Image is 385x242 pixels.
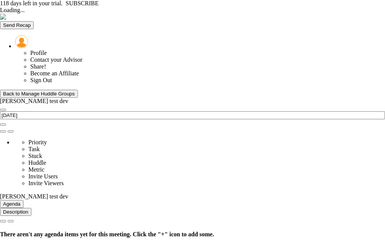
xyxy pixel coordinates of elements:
span: Task [28,146,40,152]
img: 157261.Person.photo [15,35,28,48]
span: Send Recap [3,22,31,28]
span: Huddle [28,159,46,166]
span: Stuck [28,153,42,159]
span: Profile [30,50,47,56]
span: Become an Affiliate [30,70,79,77]
span: Invite Users [28,173,58,180]
span: Metric [28,166,45,173]
span: Contact your Advisor [30,56,82,63]
span: Agenda [3,201,20,207]
span: Sign Out [30,77,52,83]
span: Priority [28,139,47,145]
span: Invite Viewers [28,180,64,186]
span: Share! [30,63,46,70]
span: Description [3,209,28,215]
div: Back to Manage Huddle Groups [3,91,75,97]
